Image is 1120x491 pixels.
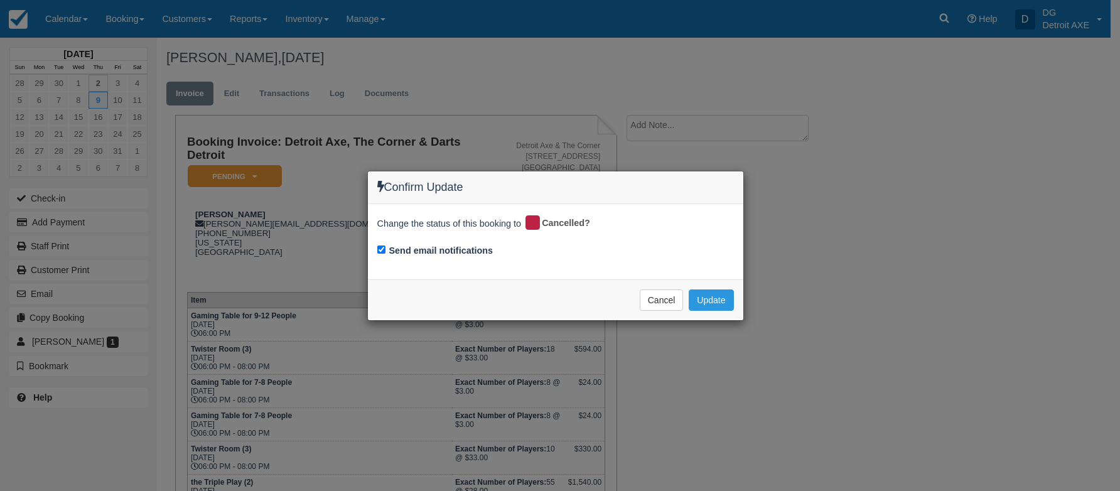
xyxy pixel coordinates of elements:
[377,217,522,234] span: Change the status of this booking to
[389,244,493,257] label: Send email notifications
[524,213,599,234] div: Cancelled?
[689,289,733,311] button: Update
[640,289,684,311] button: Cancel
[377,181,734,194] h4: Confirm Update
